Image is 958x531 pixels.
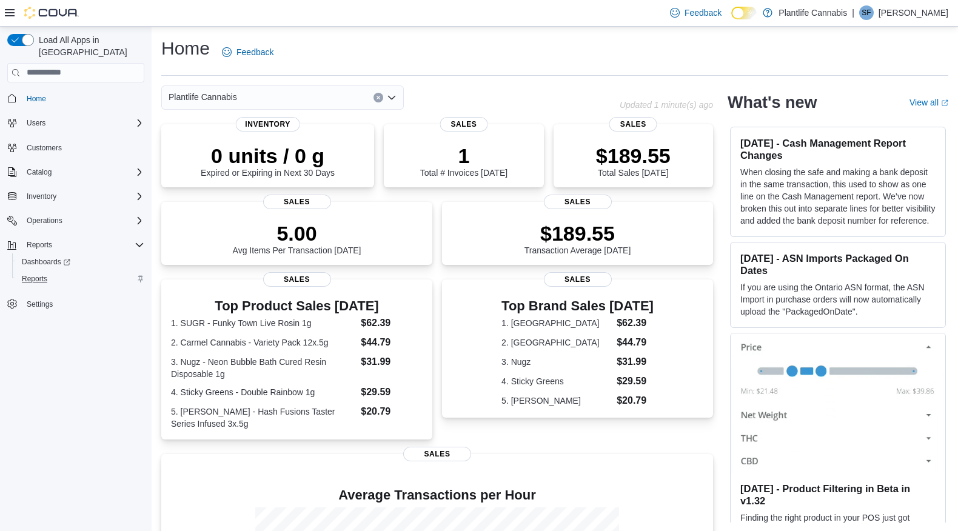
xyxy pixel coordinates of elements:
p: $189.55 [524,221,631,245]
p: 5.00 [233,221,361,245]
button: Settings [2,295,149,312]
div: Expired or Expiring in Next 30 Days [201,144,335,178]
span: Customers [22,140,144,155]
span: Dashboards [17,255,144,269]
span: Settings [27,299,53,309]
span: Users [22,116,144,130]
dt: 3. Nugz - Neon Bubble Bath Cured Resin Disposable 1g [171,356,356,380]
div: Sean Fisher [859,5,874,20]
p: | [852,5,854,20]
dt: 4. Sticky Greens [501,375,612,387]
div: Total Sales [DATE] [596,144,671,178]
dt: 4. Sticky Greens - Double Rainbow 1g [171,386,356,398]
h3: Top Product Sales [DATE] [171,299,423,313]
a: Settings [22,297,58,312]
a: Customers [22,141,67,155]
dd: $31.99 [617,355,654,369]
button: Reports [12,270,149,287]
dd: $20.79 [361,404,423,419]
a: Reports [17,272,52,286]
span: Reports [22,238,144,252]
button: Users [22,116,50,130]
dt: 2. [GEOGRAPHIC_DATA] [501,336,612,349]
span: Operations [22,213,144,228]
h4: Average Transactions per Hour [171,488,703,503]
dd: $44.79 [617,335,654,350]
dd: $44.79 [361,335,423,350]
button: Users [2,115,149,132]
span: Sales [263,272,331,287]
a: View allExternal link [909,98,948,107]
span: Reports [22,274,47,284]
span: Plantlife Cannabis [169,90,237,104]
span: Sales [440,117,487,132]
span: Inventory [27,192,56,201]
dt: 1. SUGR - Funky Town Live Rosin 1g [171,317,356,329]
dd: $62.39 [617,316,654,330]
p: Updated 1 minute(s) ago [620,100,713,110]
h1: Home [161,36,210,61]
dt: 2. Carmel Cannabis - Variety Pack 12x.5g [171,336,356,349]
p: When closing the safe and making a bank deposit in the same transaction, this used to show as one... [740,166,936,227]
div: Total # Invoices [DATE] [420,144,507,178]
dt: 1. [GEOGRAPHIC_DATA] [501,317,612,329]
h2: What's new [728,93,817,112]
dt: 5. [PERSON_NAME] - Hash Fusions Taster Series Infused 3x.5g [171,406,356,430]
p: [PERSON_NAME] [879,5,948,20]
span: Home [22,91,144,106]
button: Catalog [22,165,56,179]
span: Feedback [236,46,273,58]
span: Operations [27,216,62,225]
dd: $29.59 [617,374,654,389]
span: Sales [544,195,612,209]
p: $189.55 [596,144,671,168]
a: Dashboards [12,253,149,270]
p: 1 [420,144,507,168]
span: Dark Mode [731,19,732,20]
span: Sales [263,195,331,209]
span: Settings [22,296,144,311]
span: Dashboards [22,257,70,267]
button: Clear input [373,93,383,102]
button: Inventory [22,189,61,204]
dt: 3. Nugz [501,356,612,368]
span: Catalog [27,167,52,177]
p: Plantlife Cannabis [779,5,847,20]
a: Home [22,92,51,106]
span: Reports [27,240,52,250]
button: Inventory [2,188,149,205]
div: Transaction Average [DATE] [524,221,631,255]
span: Reports [17,272,144,286]
p: If you are using the Ontario ASN format, the ASN Import in purchase orders will now automatically... [740,281,936,318]
span: Users [27,118,45,128]
a: Feedback [217,40,278,64]
span: Customers [27,143,62,153]
span: Sales [403,447,471,461]
span: SF [862,5,871,20]
dt: 5. [PERSON_NAME] [501,395,612,407]
button: Customers [2,139,149,156]
nav: Complex example [7,85,144,344]
span: Sales [609,117,657,132]
button: Home [2,90,149,107]
span: Home [27,94,46,104]
div: Avg Items Per Transaction [DATE] [233,221,361,255]
span: Load All Apps in [GEOGRAPHIC_DATA] [34,34,144,58]
svg: External link [941,99,948,107]
dd: $31.99 [361,355,423,369]
h3: [DATE] - Cash Management Report Changes [740,137,936,161]
span: Inventory [235,117,300,132]
span: Sales [544,272,612,287]
button: Open list of options [387,93,397,102]
h3: Top Brand Sales [DATE] [501,299,654,313]
span: Feedback [685,7,722,19]
span: Inventory [22,189,144,204]
button: Catalog [2,164,149,181]
h3: [DATE] - Product Filtering in Beta in v1.32 [740,483,936,507]
img: Cova [24,7,79,19]
a: Feedback [665,1,726,25]
p: 0 units / 0 g [201,144,335,168]
button: Reports [22,238,57,252]
dd: $29.59 [361,385,423,399]
input: Dark Mode [731,7,757,19]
